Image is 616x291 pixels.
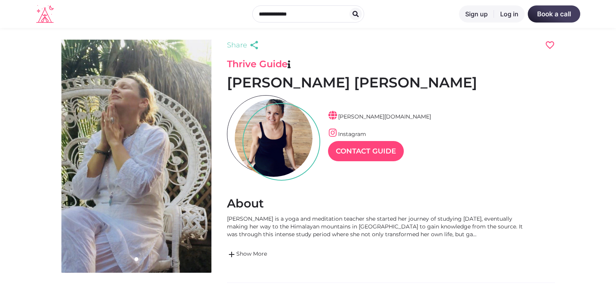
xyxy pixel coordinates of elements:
a: Book a call [528,5,580,23]
span: Share [227,40,247,51]
a: Share [227,40,261,51]
h1: [PERSON_NAME] [PERSON_NAME] [227,74,555,91]
h2: About [227,196,555,211]
a: addShow More [227,250,530,259]
a: Sign up [459,5,494,23]
a: [PERSON_NAME][DOMAIN_NAME] [328,113,431,120]
a: Instagram [328,131,366,138]
a: Log in [494,5,525,23]
a: Contact Guide [328,141,404,161]
span: add [227,250,236,259]
h3: Thrive Guide [227,58,555,70]
div: [PERSON_NAME] is a yoga and meditation teacher she started her journey of studying [DATE], eventu... [227,215,530,238]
